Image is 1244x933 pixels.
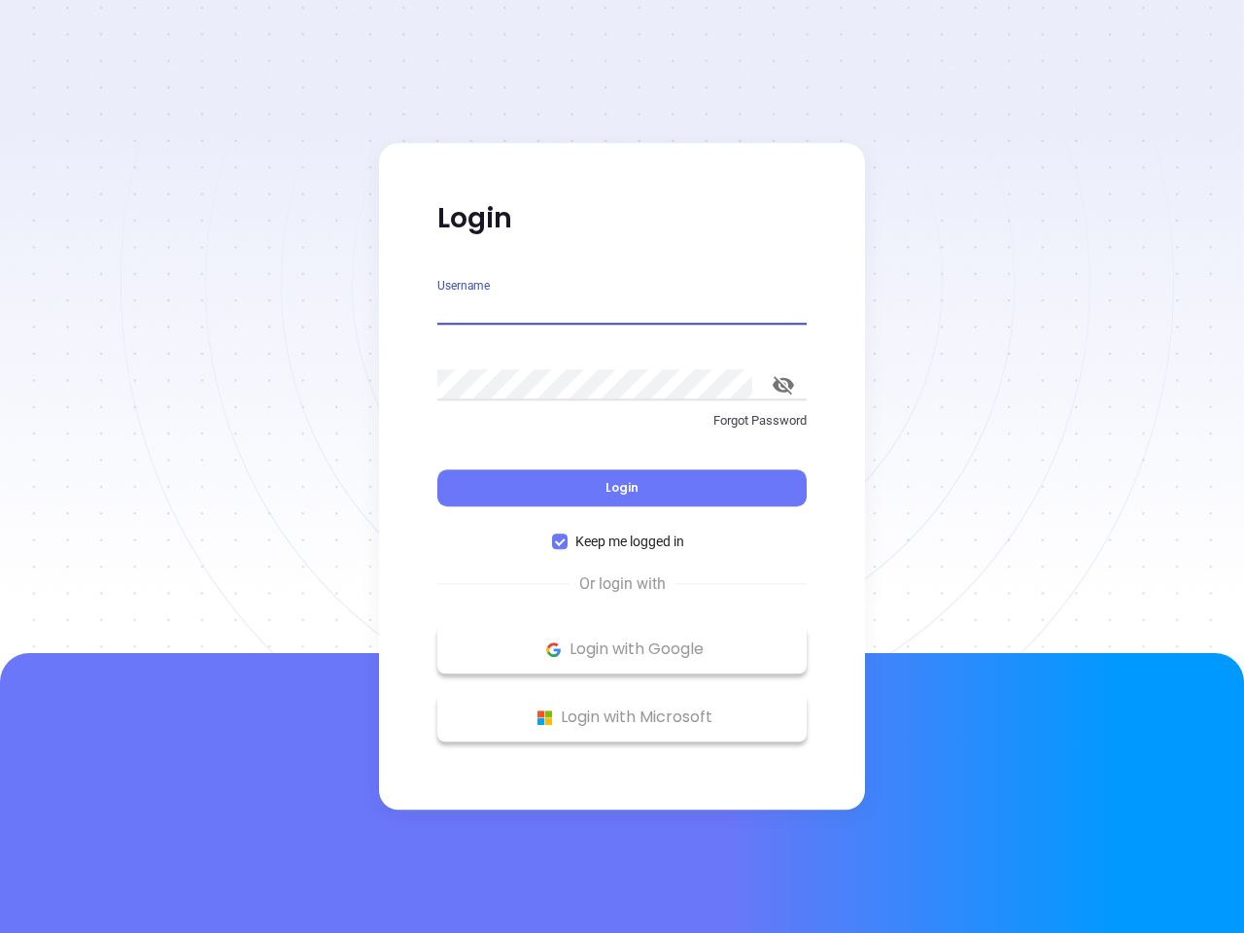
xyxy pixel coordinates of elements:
[568,531,692,552] span: Keep me logged in
[541,638,566,662] img: Google Logo
[533,706,557,730] img: Microsoft Logo
[605,479,639,496] span: Login
[437,201,807,236] p: Login
[437,411,807,446] a: Forgot Password
[437,469,807,506] button: Login
[437,280,490,292] label: Username
[437,625,807,674] button: Google Logo Login with Google
[447,635,797,664] p: Login with Google
[570,572,675,596] span: Or login with
[437,693,807,742] button: Microsoft Logo Login with Microsoft
[760,362,807,408] button: toggle password visibility
[437,411,807,431] p: Forgot Password
[447,703,797,732] p: Login with Microsoft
